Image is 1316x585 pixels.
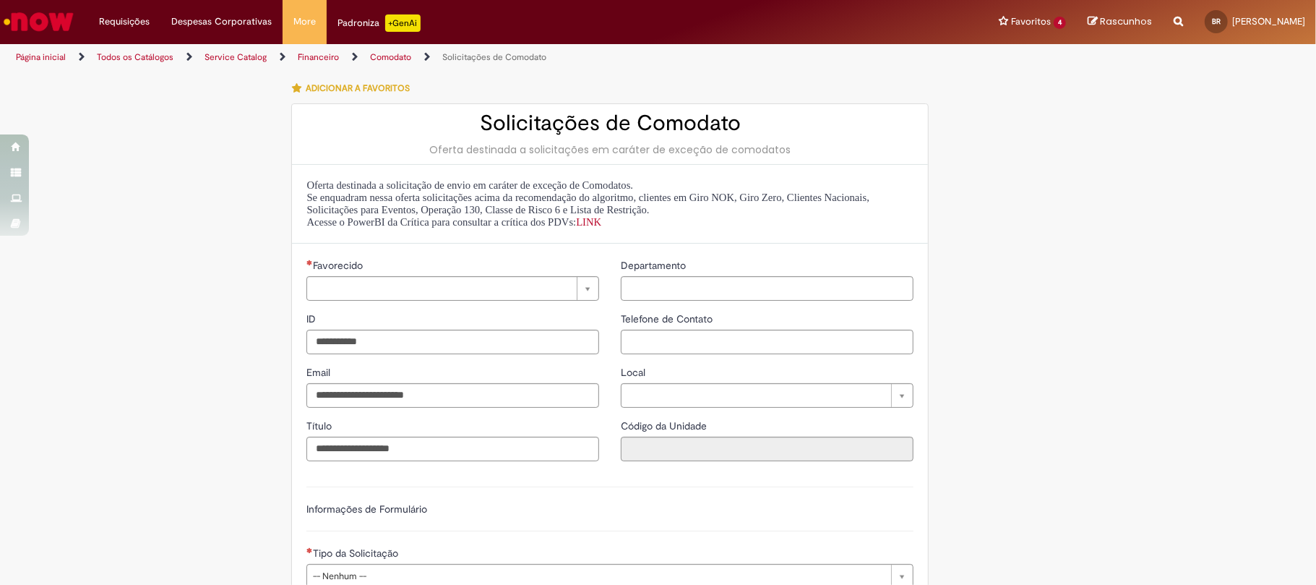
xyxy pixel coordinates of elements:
a: Service Catalog [205,51,267,63]
a: Limpar campo Local [621,383,913,408]
span: Oferta destinada a solicitação de envio em caráter de exceção de Comodatos. Se enquadram nessa of... [306,179,869,228]
span: Requisições [99,14,150,29]
span: Necessários [306,260,313,265]
div: Padroniza [337,14,421,32]
span: Título [306,419,335,432]
input: Título [306,437,599,461]
span: Telefone de Contato [621,312,715,325]
span: Local [621,366,648,379]
input: Departamento [621,276,913,301]
span: Rascunhos [1100,14,1152,28]
a: Todos os Catálogos [97,51,173,63]
span: Email [306,366,333,379]
div: Oferta destinada a solicitações em caráter de exceção de comodatos [306,142,913,157]
a: Página inicial [16,51,66,63]
input: Código da Unidade [621,437,913,461]
span: More [293,14,316,29]
span: Necessários [306,547,313,553]
button: Adicionar a Favoritos [291,73,418,103]
span: Necessários - Favorecido [313,259,366,272]
a: Limpar campo Favorecido [306,276,599,301]
input: Telefone de Contato [621,330,913,354]
span: Departamento [621,259,689,272]
label: Somente leitura - Código da Unidade [621,419,710,433]
img: ServiceNow [1,7,76,36]
input: Email [306,383,599,408]
a: LINK [576,216,601,228]
span: Despesas Corporativas [171,14,272,29]
a: Solicitações de Comodato [442,51,546,63]
a: Financeiro [298,51,339,63]
a: Comodato [370,51,411,63]
span: Favoritos [1011,14,1051,29]
input: ID [306,330,599,354]
span: 4 [1054,17,1066,29]
span: Adicionar a Favoritos [306,82,410,94]
h2: Solicitações de Comodato [306,111,913,135]
span: Tipo da Solicitação [313,547,401,560]
span: [PERSON_NAME] [1232,15,1305,27]
p: +GenAi [385,14,421,32]
label: Informações de Formulário [306,503,427,516]
span: ID [306,312,319,325]
ul: Trilhas de página [11,44,866,71]
a: Rascunhos [1088,15,1152,29]
span: BR [1212,17,1221,26]
span: Somente leitura - Código da Unidade [621,419,710,432]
